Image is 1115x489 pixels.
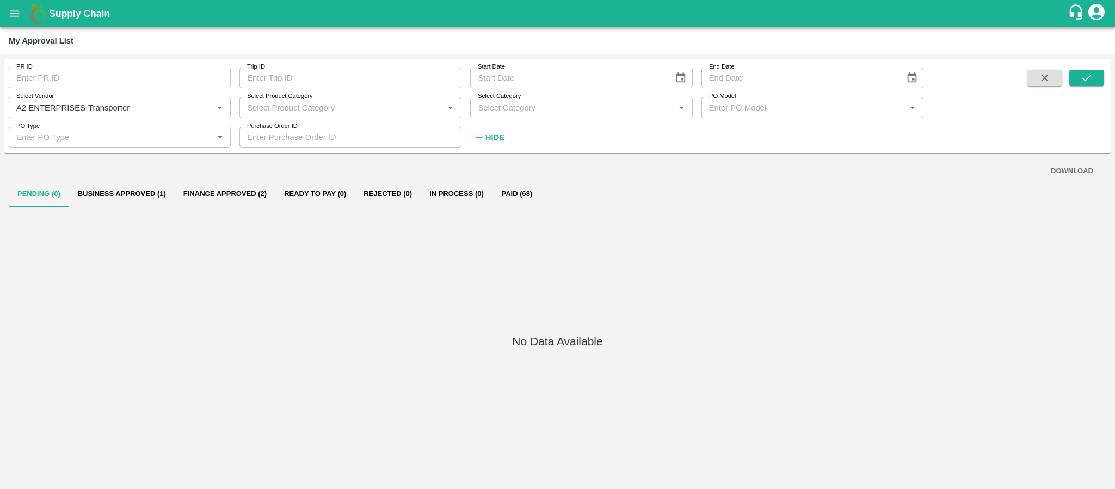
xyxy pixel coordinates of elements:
input: Select Product Category [243,100,440,114]
button: Open [213,130,227,144]
button: Open [905,100,920,114]
input: Enter PR ID [9,68,231,88]
input: Enter Purchase Order ID [239,127,461,148]
img: logo [27,3,49,25]
button: Rejected (0) [355,181,421,207]
input: Enter PO Type [12,130,210,144]
button: Pending (0) [9,181,69,207]
label: Purchase Order ID [247,122,298,131]
h5: No Data Available [512,334,602,349]
input: Select Category [473,100,671,114]
label: Trip ID [247,63,265,71]
button: Paid (68) [492,181,541,207]
input: Enter PO Model [705,100,902,114]
div: My Approval List [9,34,73,48]
input: End Date [701,68,897,88]
button: Open [213,100,227,114]
label: PR ID [16,63,33,71]
label: Select Vendor [16,92,54,101]
button: Choose date [670,68,691,88]
button: In Process (0) [421,181,492,207]
button: Choose date [902,68,922,88]
b: Supply Chain [49,8,110,19]
div: account of current user [1087,2,1106,25]
button: Open [674,100,688,114]
button: Open [443,100,458,114]
input: Enter Trip ID [239,68,461,88]
div: customer-support [1068,4,1087,23]
label: PO Type [16,122,40,131]
button: Finance Approved (2) [175,181,275,207]
strong: Hide [485,133,504,142]
label: Start Date [478,63,505,71]
label: End Date [709,63,734,71]
a: Supply Chain [49,6,1068,21]
button: Business Approved (1) [69,181,175,207]
button: DOWNLOAD [1046,162,1098,181]
label: PO Model [709,92,736,101]
button: open drawer [2,1,27,26]
input: Start Date [470,68,666,88]
label: Select Category [478,92,521,101]
input: Select Vendors [12,100,195,114]
label: Select Product Category [247,92,313,101]
button: Hide [470,128,507,146]
button: Ready To Pay (0) [275,181,355,207]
